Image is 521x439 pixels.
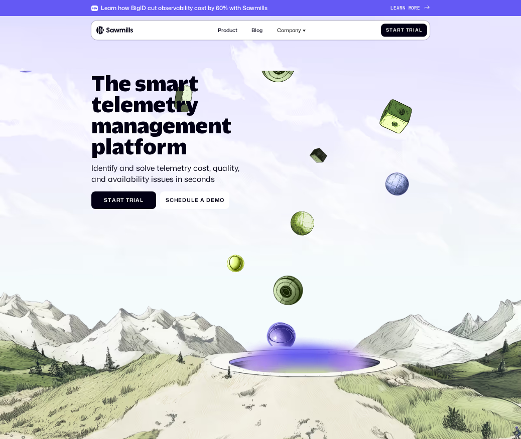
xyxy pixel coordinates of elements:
[413,28,415,33] span: i
[400,6,403,11] span: r
[419,28,422,33] span: l
[91,73,242,157] h1: The smart telemetry management platform
[160,191,229,209] a: ScheduleaDemo
[136,197,140,203] span: a
[101,5,268,12] div: Learn how BigID cut observability cost by 60% with Sawmills
[393,28,397,33] span: a
[211,197,215,203] span: e
[390,6,430,11] a: Learnmore
[411,6,414,11] span: o
[182,197,187,203] span: d
[389,28,393,33] span: t
[104,197,108,203] span: S
[191,197,195,203] span: l
[403,6,406,11] span: n
[108,197,112,203] span: t
[390,6,394,11] span: L
[273,23,310,37] div: Company
[415,28,419,33] span: a
[200,197,205,203] span: a
[206,197,211,203] span: D
[91,191,157,209] a: StartTrial
[134,197,136,203] span: i
[406,28,410,33] span: T
[401,28,405,33] span: t
[247,23,267,37] a: Blog
[174,197,179,203] span: h
[386,28,389,33] span: S
[397,28,401,33] span: r
[116,197,120,203] span: r
[178,197,182,203] span: e
[112,197,116,203] span: a
[170,197,174,203] span: c
[277,27,301,33] div: Company
[129,197,134,203] span: r
[409,28,413,33] span: r
[220,197,224,203] span: o
[91,163,242,185] p: Identify and solve telemetry cost, quality, and availability issues in seconds
[397,6,400,11] span: a
[409,6,412,11] span: m
[381,24,427,37] a: StartTrial
[215,197,220,203] span: m
[417,6,420,11] span: e
[195,197,199,203] span: e
[414,6,417,11] span: r
[214,23,241,37] a: Product
[166,197,170,203] span: S
[126,197,130,203] span: T
[140,197,144,203] span: l
[120,197,124,203] span: t
[187,197,191,203] span: u
[394,6,397,11] span: e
